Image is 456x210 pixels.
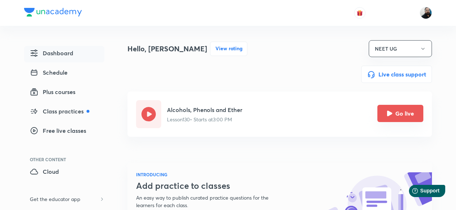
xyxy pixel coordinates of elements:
iframe: Help widget launcher [392,182,448,202]
button: Go live [377,105,423,122]
a: Schedule [24,65,104,82]
span: Class practices [30,107,89,116]
div: Other Content [30,157,104,162]
span: Dashboard [30,49,73,57]
h6: INTRODUCING [136,171,286,178]
img: Sumit Kumar Agrawal [420,7,432,19]
span: Plus courses [30,88,75,96]
button: View rating [210,42,247,56]
a: Cloud [24,164,104,181]
img: avatar [357,10,363,16]
a: Company Logo [24,8,82,18]
img: Company Logo [24,8,82,17]
span: Cloud [30,167,59,176]
a: Free live classes [24,123,104,140]
button: NEET UG [369,40,432,57]
h4: Hello, [PERSON_NAME] [127,43,207,54]
p: An easy way to publish curated practice questions for the learners for each class. [136,194,286,209]
a: Dashboard [24,46,104,62]
span: Schedule [30,68,68,77]
a: Plus courses [24,85,104,101]
span: Free live classes [30,126,86,135]
a: Class practices [24,104,104,121]
button: Live class support [361,66,432,83]
h5: Alcohols, Phenols and Ether [167,106,242,114]
p: Lesson 130 • Starts at 3:00 PM [167,116,242,123]
button: avatar [354,7,366,19]
h6: Get the educator app [24,192,86,206]
h3: Add practice to classes [136,181,286,191]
